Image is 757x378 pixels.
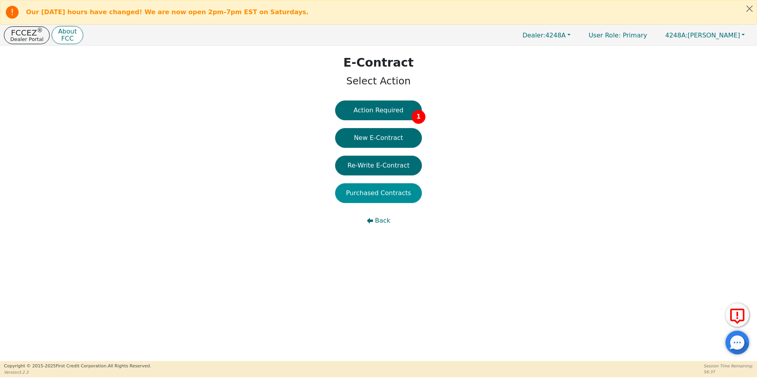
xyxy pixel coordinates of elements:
h1: E-Contract [343,56,414,70]
button: FCCEZ®Dealer Portal [4,26,50,44]
span: 1 [412,110,425,124]
button: 4248A:[PERSON_NAME] [657,29,753,41]
p: Copyright © 2015- 2025 First Credit Corporation. [4,363,151,370]
button: New E-Contract [335,128,422,148]
a: User Role: Primary [581,28,655,43]
button: Close alert [742,0,757,17]
p: Session Time Remaining: [704,363,753,369]
p: About [58,28,76,35]
button: Back [335,211,422,231]
p: Dealer Portal [10,37,43,42]
p: Primary [581,28,655,43]
span: Dealer: [522,32,545,39]
p: FCC [58,35,76,42]
span: [PERSON_NAME] [665,32,740,39]
sup: ® [37,27,43,34]
span: User Role : [589,32,621,39]
p: Version 3.2.3 [4,369,151,375]
button: Dealer:4248A [514,29,579,41]
button: Report Error to FCC [725,303,749,327]
p: 56:37 [704,369,753,375]
button: Purchased Contracts [335,183,422,203]
button: Re-Write E-Contract [335,156,422,175]
b: Our [DATE] hours have changed! We are now open 2pm-7pm EST on Saturdays. [26,8,309,16]
span: Back [375,216,390,225]
span: All Rights Reserved. [108,363,151,369]
span: 4248A [522,32,566,39]
button: Action Required1 [335,101,422,120]
p: FCCEZ [10,29,43,37]
p: Select Action [343,74,414,89]
span: 4248A: [665,32,688,39]
button: AboutFCC [52,26,83,45]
